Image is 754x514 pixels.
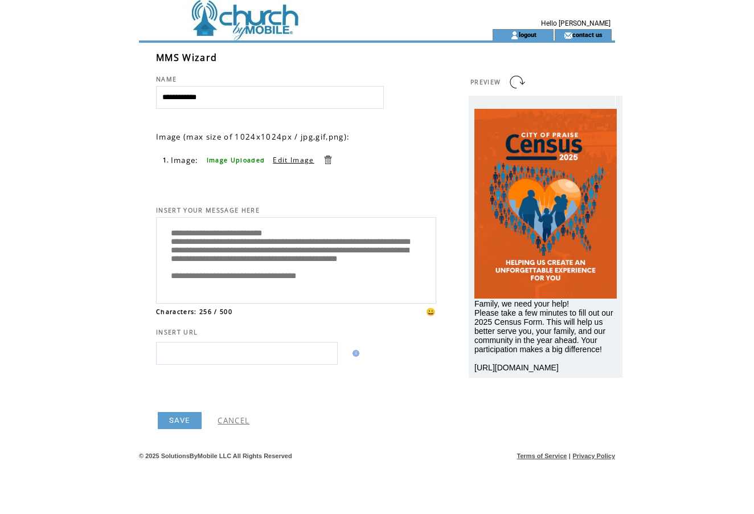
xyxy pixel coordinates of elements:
[156,51,217,64] span: MMS Wizard
[218,415,249,426] a: CANCEL
[158,412,202,429] a: SAVE
[171,155,199,165] span: Image:
[519,31,536,38] a: logout
[564,31,572,40] img: contact_us_icon.gif
[510,31,519,40] img: account_icon.gif
[163,156,170,164] span: 1.
[569,452,571,459] span: |
[470,78,501,86] span: PREVIEW
[349,350,359,357] img: help.gif
[156,308,232,316] span: Characters: 256 / 500
[426,307,436,317] span: 😀
[572,452,615,459] a: Privacy Policy
[273,155,314,165] a: Edit Image
[474,299,613,372] span: Family, we need your help! Please take a few minutes to fill out our 2025 Census Form. This will ...
[572,31,603,38] a: contact us
[541,19,610,27] span: Hello [PERSON_NAME]
[322,154,333,165] a: Delete this item
[139,452,292,459] span: © 2025 SolutionsByMobile LLC All Rights Reserved
[156,132,350,142] span: Image (max size of 1024x1024px / jpg,gif,png):
[207,156,265,164] span: Image Uploaded
[517,452,567,459] a: Terms of Service
[156,206,260,214] span: INSERT YOUR MESSAGE HERE
[156,328,198,336] span: INSERT URL
[156,75,177,83] span: NAME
